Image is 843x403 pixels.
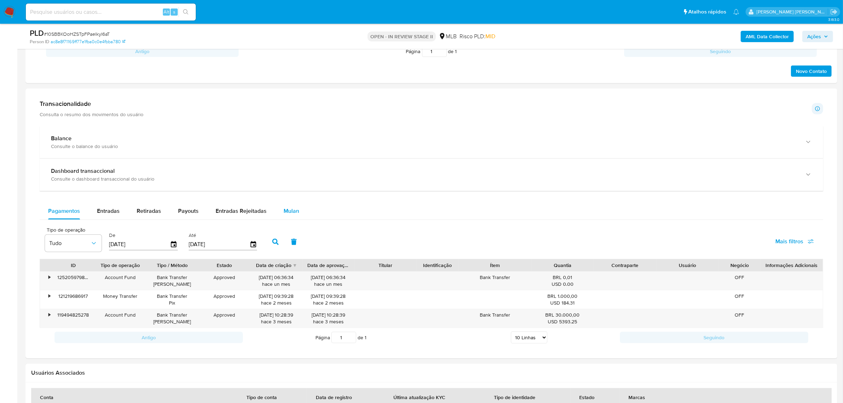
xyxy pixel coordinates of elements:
[46,46,239,57] button: Antigo
[439,33,457,40] div: MLB
[455,48,457,55] span: 1
[802,31,833,42] button: Ações
[44,30,110,38] span: # 10SBBKOoHZSTpFPaeIkyI6aT
[30,39,49,45] b: Person ID
[368,32,436,41] p: OPEN - IN REVIEW STAGE II
[688,8,726,16] span: Atalhos rápidos
[30,27,44,39] b: PLD
[406,46,457,57] span: Página de
[828,17,839,22] span: 3.163.0
[178,7,193,17] button: search-icon
[796,66,827,76] span: Novo Contato
[807,31,821,42] span: Ações
[733,9,739,15] a: Notificações
[26,7,196,17] input: Pesquise usuários ou casos...
[624,46,817,57] button: Seguindo
[746,31,789,42] b: AML Data Collector
[757,8,828,15] p: emerson.gomes@mercadopago.com.br
[31,369,832,376] h2: Usuários Associados
[164,8,169,15] span: Alt
[485,32,495,40] span: MID
[51,39,125,45] a: ac8e8f71169ff77e1fba0c0e4fbba780
[173,8,175,15] span: s
[460,33,495,40] span: Risco PLD:
[791,66,832,77] button: Novo Contato
[741,31,794,42] button: AML Data Collector
[830,8,838,16] a: Sair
